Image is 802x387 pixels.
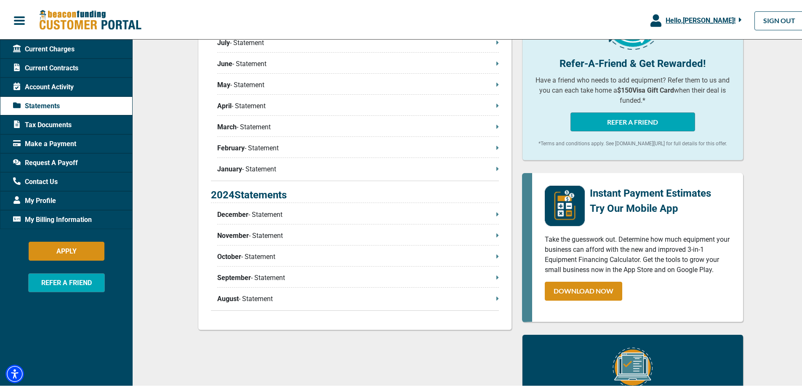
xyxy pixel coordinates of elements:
p: - Statement [217,99,499,109]
img: Equipment Financing Online Image [613,346,653,386]
p: - Statement [217,141,499,152]
span: My Billing Information [13,213,92,223]
span: October [217,250,241,260]
span: My Profile [13,194,56,204]
span: Account Activity [13,80,74,91]
p: - Statement [217,208,499,218]
button: APPLY [29,240,104,259]
b: $150 Visa Gift Card [617,85,674,93]
p: Refer-A-Friend & Get Rewarded! [535,54,730,69]
span: March [217,120,237,131]
span: Hello, [PERSON_NAME] ! [666,15,735,23]
p: Have a friend who needs to add equipment? Refer them to us and you can each take home a when thei... [535,74,730,104]
p: - Statement [217,250,499,260]
a: DOWNLOAD NOW [545,280,622,299]
button: REFER A FRIEND [28,272,105,291]
span: July [217,36,230,46]
p: - Statement [217,36,499,46]
p: *Terms and conditions apply. See [DOMAIN_NAME][URL] for full details for this offer. [535,138,730,146]
p: - Statement [217,292,499,302]
span: Request A Payoff [13,156,78,166]
span: Current Charges [13,43,75,53]
span: April [217,99,232,109]
span: August [217,292,239,302]
p: - Statement [217,163,499,173]
span: November [217,229,249,239]
span: Statements [13,99,60,109]
span: Contact Us [13,175,58,185]
p: - Statement [217,120,499,131]
span: Tax Documents [13,118,72,128]
p: Instant Payment Estimates [590,184,711,199]
p: 2024 Statements [211,186,499,201]
p: Take the guesswork out. Determine how much equipment your business can afford with the new and im... [545,233,730,273]
span: Make a Payment [13,137,76,147]
span: September [217,271,251,281]
span: January [217,163,242,173]
span: December [217,208,248,218]
span: Current Contracts [13,61,78,72]
p: - Statement [217,229,499,239]
p: - Statement [217,57,499,67]
button: REFER A FRIEND [570,111,695,130]
span: May [217,78,230,88]
p: - Statement [217,271,499,281]
span: February [217,141,245,152]
p: Try Our Mobile App [590,199,711,214]
img: Beacon Funding Customer Portal Logo [39,8,141,29]
span: June [217,57,232,67]
img: mobile-app-logo.png [545,184,585,224]
p: - Statement [217,78,499,88]
div: Accessibility Menu [5,363,24,382]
